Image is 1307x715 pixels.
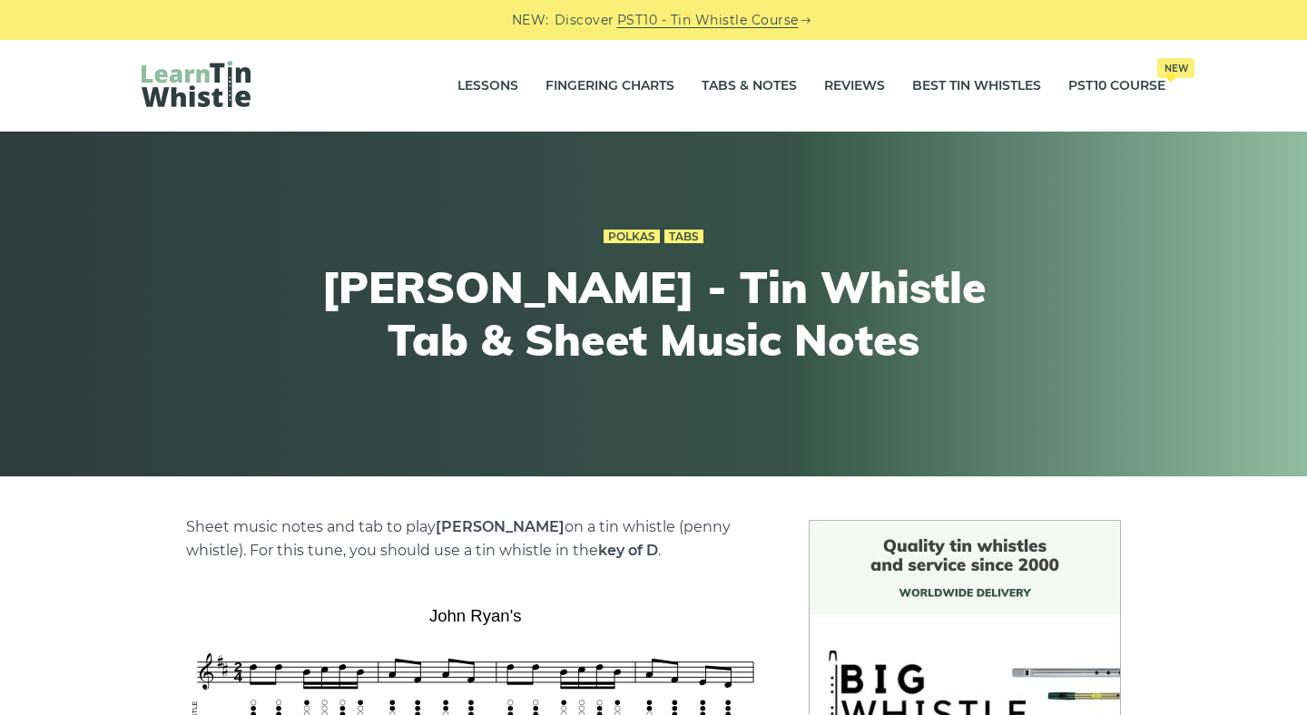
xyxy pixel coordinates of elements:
[912,64,1041,109] a: Best Tin Whistles
[1068,64,1165,109] a: PST10 CourseNew
[604,230,660,244] a: Polkas
[142,61,251,107] img: LearnTinWhistle.com
[436,518,565,535] strong: [PERSON_NAME]
[186,515,765,563] p: Sheet music notes and tab to play on a tin whistle (penny whistle). For this tune, you should use...
[457,64,518,109] a: Lessons
[824,64,885,109] a: Reviews
[702,64,797,109] a: Tabs & Notes
[1157,58,1194,78] span: New
[319,261,988,366] h1: [PERSON_NAME] - Tin Whistle Tab & Sheet Music Notes
[664,230,703,244] a: Tabs
[545,64,674,109] a: Fingering Charts
[598,542,658,559] strong: key of D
